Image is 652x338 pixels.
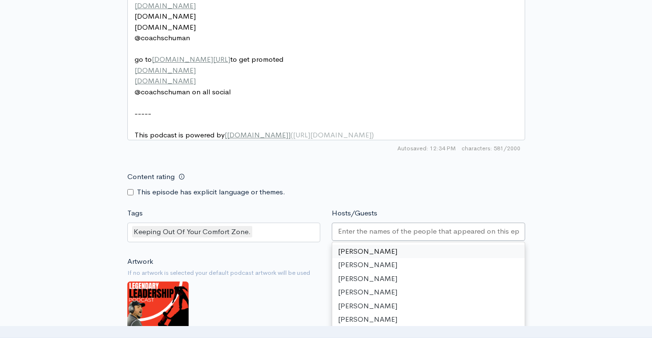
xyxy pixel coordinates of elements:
span: go to to get promoted [135,55,283,64]
span: [DOMAIN_NAME][URL] [152,55,230,64]
input: Enter the names of the people that appeared on this episode [338,226,519,237]
label: Tags [127,208,143,219]
label: Hosts/Guests [332,208,377,219]
span: ] [288,130,291,139]
span: [URL][DOMAIN_NAME] [293,130,371,139]
span: @coachschuman [135,33,190,42]
span: 581/2000 [461,144,520,153]
div: [PERSON_NAME] [332,258,525,272]
span: [DOMAIN_NAME] [135,66,196,75]
span: Autosaved: 12:34 PM [397,144,456,153]
span: [DOMAIN_NAME] [227,130,288,139]
div: [PERSON_NAME] [332,272,525,286]
span: ) [371,130,374,139]
span: [DOMAIN_NAME] [135,76,196,85]
span: [DOMAIN_NAME] [135,23,196,32]
label: This episode has explicit language or themes. [137,187,285,198]
small: If no artwork is selected your default podcast artwork will be used [127,268,525,278]
span: [ [225,130,227,139]
div: [PERSON_NAME] [332,285,525,299]
div: Keeping Out Of Your Comfort Zone. [132,226,252,238]
label: Artwork [127,256,153,267]
span: [DOMAIN_NAME] [135,11,196,21]
span: This podcast is powered by [135,130,374,139]
label: Content rating [127,167,175,187]
span: ----- [135,109,151,118]
div: [PERSON_NAME] [332,313,525,327]
span: [DOMAIN_NAME] [135,1,196,10]
div: [PERSON_NAME] [332,299,525,313]
span: ( [291,130,293,139]
span: @coachschuman on all social [135,87,231,96]
div: [PERSON_NAME] [332,245,525,259]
